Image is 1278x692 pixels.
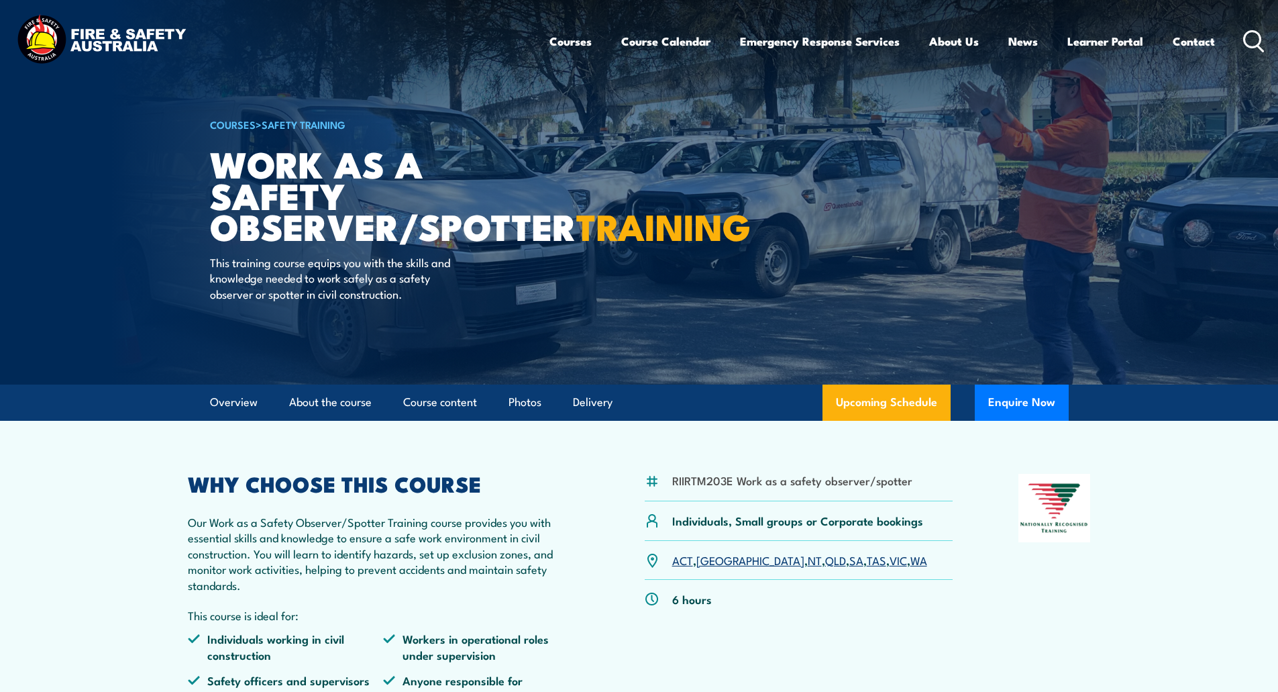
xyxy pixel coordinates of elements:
p: This course is ideal for: [188,607,580,623]
a: News [1008,23,1038,59]
h6: > [210,116,541,132]
li: Workers in operational roles under supervision [383,631,579,662]
h2: WHY CHOOSE THIS COURSE [188,474,580,493]
a: NT [808,552,822,568]
a: COURSES [210,117,256,132]
a: Course Calendar [621,23,710,59]
a: Contact [1173,23,1215,59]
a: Learner Portal [1067,23,1143,59]
a: Safety Training [262,117,345,132]
p: Our Work as a Safety Observer/Spotter Training course provides you with essential skills and know... [188,514,580,593]
a: Course content [403,385,477,420]
a: Overview [210,385,258,420]
a: TAS [867,552,886,568]
img: Nationally Recognised Training logo. [1018,474,1091,542]
a: Courses [549,23,592,59]
p: , , , , , , , [672,552,927,568]
a: About the course [289,385,372,420]
h1: Work as a Safety Observer/Spotter [210,148,541,242]
button: Enquire Now [975,385,1069,421]
a: VIC [890,552,907,568]
p: This training course equips you with the skills and knowledge needed to work safely as a safety o... [210,254,455,301]
a: Photos [509,385,541,420]
p: 6 hours [672,591,712,607]
li: RIIRTM203E Work as a safety observer/spotter [672,473,912,488]
li: Individuals working in civil construction [188,631,384,662]
p: Individuals, Small groups or Corporate bookings [672,513,923,528]
a: WA [910,552,927,568]
a: QLD [825,552,846,568]
a: ACT [672,552,693,568]
a: Emergency Response Services [740,23,900,59]
a: About Us [929,23,979,59]
a: Delivery [573,385,613,420]
a: [GEOGRAPHIC_DATA] [696,552,804,568]
strong: TRAINING [576,197,751,253]
a: Upcoming Schedule [822,385,951,421]
a: SA [849,552,863,568]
